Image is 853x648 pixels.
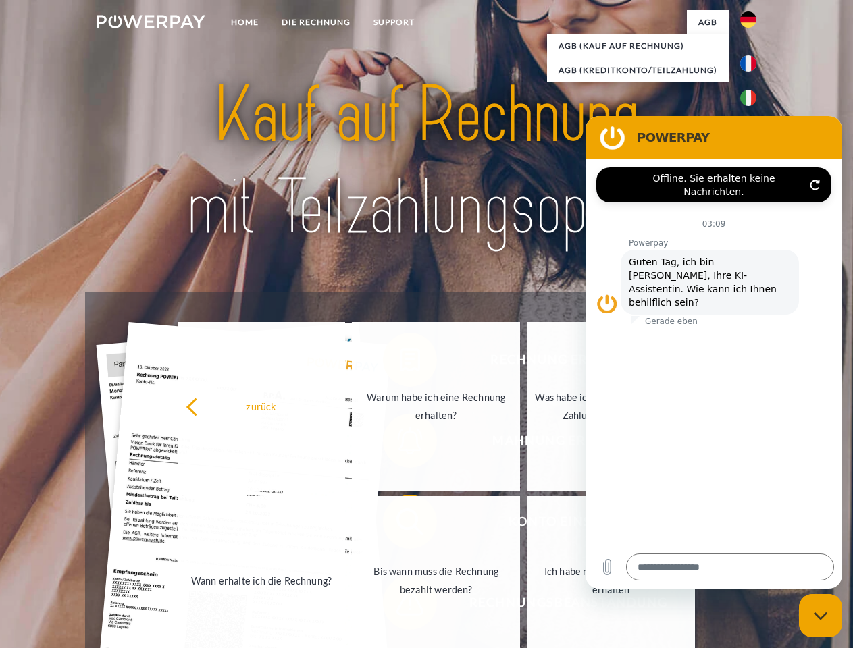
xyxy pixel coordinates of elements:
[740,55,756,72] img: fr
[586,116,842,589] iframe: Messaging-Fenster
[270,10,362,34] a: DIE RECHNUNG
[362,10,426,34] a: SUPPORT
[740,11,756,28] img: de
[547,34,729,58] a: AGB (Kauf auf Rechnung)
[547,58,729,82] a: AGB (Kreditkonto/Teilzahlung)
[186,397,338,415] div: zurück
[219,10,270,34] a: Home
[186,571,338,589] div: Wann erhalte ich die Rechnung?
[535,388,687,425] div: Was habe ich noch offen, ist meine Zahlung eingegangen?
[799,594,842,637] iframe: Schaltfläche zum Öffnen des Messaging-Fensters; Konversation läuft
[740,90,756,106] img: it
[129,65,724,259] img: title-powerpay_de.svg
[360,388,512,425] div: Warum habe ich eine Rechnung erhalten?
[527,322,695,491] a: Was habe ich noch offen, ist meine Zahlung eingegangen?
[535,562,687,599] div: Ich habe nur eine Teillieferung erhalten
[687,10,729,34] a: agb
[360,562,512,599] div: Bis wann muss die Rechnung bezahlt werden?
[97,15,205,28] img: logo-powerpay-white.svg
